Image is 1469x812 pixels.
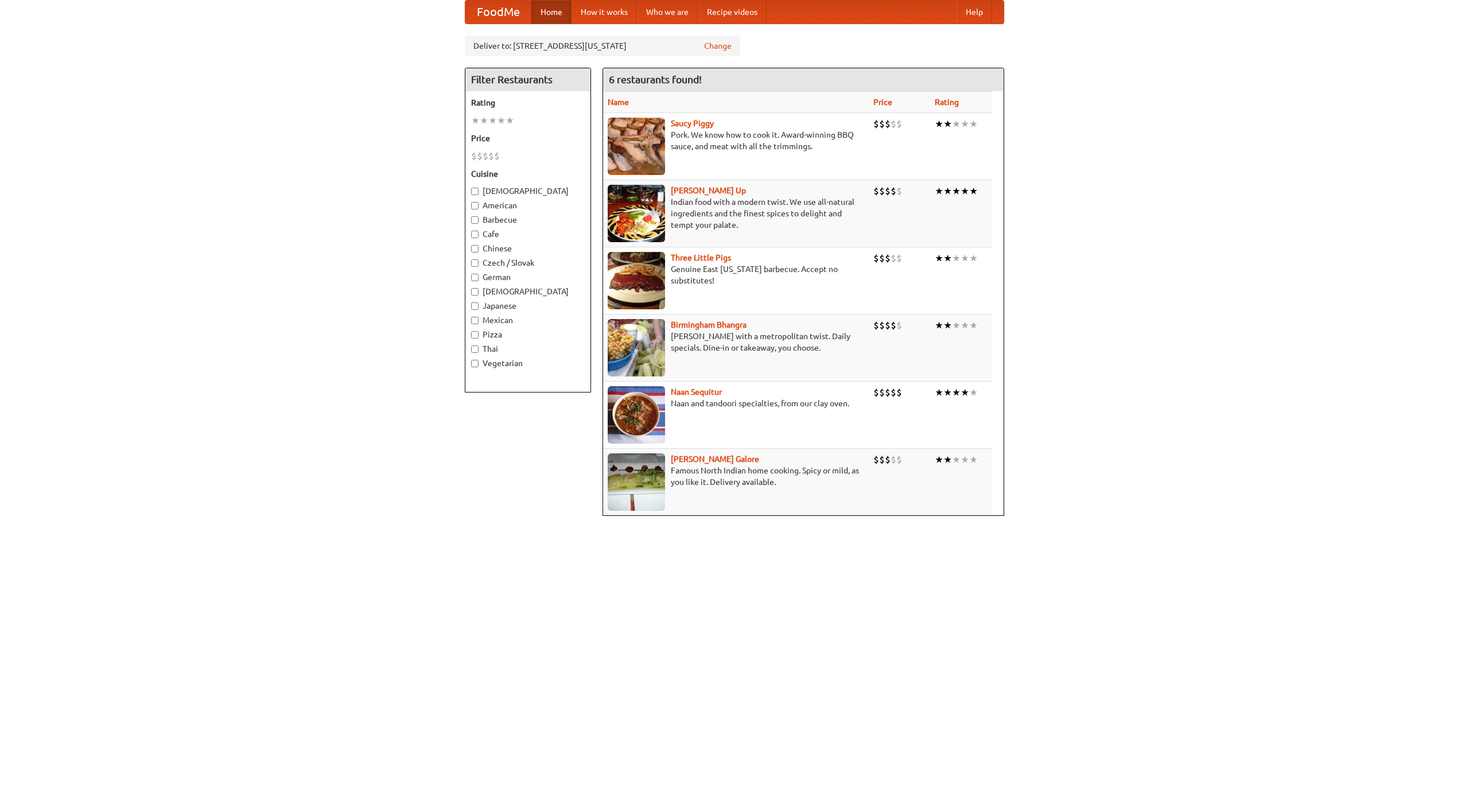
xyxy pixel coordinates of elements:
[497,114,506,127] li: ★
[873,185,879,197] li: $
[952,386,961,399] li: ★
[608,465,864,488] p: Famous North Indian home cooking. Spicy or mild, as you like it. Delivery available.
[935,118,943,130] li: ★
[465,68,590,91] h4: Filter Restaurants
[885,118,891,130] li: $
[471,286,585,297] label: [DEMOGRAPHIC_DATA]
[879,453,885,466] li: $
[896,252,902,265] li: $
[957,1,992,24] a: Help
[885,185,891,197] li: $
[471,358,585,369] label: Vegetarian
[608,98,629,107] a: Name
[471,245,479,252] input: Chinese
[471,188,479,195] input: [DEMOGRAPHIC_DATA]
[480,114,488,127] li: ★
[873,98,892,107] a: Price
[943,118,952,130] li: ★
[471,200,585,211] label: American
[891,252,896,265] li: $
[885,319,891,332] li: $
[873,453,879,466] li: $
[608,118,665,175] img: saucy.jpg
[488,114,497,127] li: ★
[891,453,896,466] li: $
[608,185,665,242] img: curryup.jpg
[885,453,891,466] li: $
[879,118,885,130] li: $
[471,185,585,197] label: [DEMOGRAPHIC_DATA]
[471,317,479,324] input: Mexican
[471,274,479,281] input: German
[471,259,479,267] input: Czech / Slovak
[896,453,902,466] li: $
[471,216,479,224] input: Barbecue
[935,319,943,332] li: ★
[471,243,585,254] label: Chinese
[943,453,952,466] li: ★
[969,319,978,332] li: ★
[471,314,585,326] label: Mexican
[952,319,961,332] li: ★
[671,320,747,329] a: Birmingham Bhangra
[891,185,896,197] li: $
[896,118,902,130] li: $
[969,185,978,197] li: ★
[465,1,531,24] a: FoodMe
[943,252,952,265] li: ★
[477,150,483,162] li: $
[471,97,585,108] h5: Rating
[608,331,864,353] p: [PERSON_NAME] with a metropolitan twist. Daily specials. Dine-in or takeaway, you choose.
[608,453,665,511] img: currygalore.jpg
[879,319,885,332] li: $
[935,98,959,107] a: Rating
[961,185,969,197] li: ★
[671,454,759,464] a: [PERSON_NAME] Galore
[952,453,961,466] li: ★
[471,331,479,339] input: Pizza
[935,252,943,265] li: ★
[891,386,896,399] li: $
[531,1,572,24] a: Home
[935,386,943,399] li: ★
[961,386,969,399] li: ★
[969,386,978,399] li: ★
[935,453,943,466] li: ★
[961,319,969,332] li: ★
[471,302,479,310] input: Japanese
[609,74,702,85] ng-pluralize: 6 restaurants found!
[969,118,978,130] li: ★
[506,114,514,127] li: ★
[471,257,585,269] label: Czech / Slovak
[879,185,885,197] li: $
[891,118,896,130] li: $
[704,40,732,52] a: Change
[952,118,961,130] li: ★
[943,386,952,399] li: ★
[961,118,969,130] li: ★
[943,185,952,197] li: ★
[879,252,885,265] li: $
[608,196,864,231] p: Indian food with a modern twist. We use all-natural ingredients and the finest spices to delight ...
[885,386,891,399] li: $
[873,386,879,399] li: $
[572,1,637,24] a: How it works
[671,186,746,195] a: [PERSON_NAME] Up
[471,150,477,162] li: $
[608,319,665,376] img: bhangra.jpg
[471,202,479,209] input: American
[471,360,479,367] input: Vegetarian
[471,345,479,353] input: Thai
[952,185,961,197] li: ★
[969,453,978,466] li: ★
[608,386,665,444] img: naansequitur.jpg
[471,300,585,312] label: Japanese
[637,1,698,24] a: Who we are
[471,168,585,180] h5: Cuisine
[671,119,714,128] a: Saucy Piggy
[608,263,864,286] p: Genuine East [US_STATE] barbecue. Accept no substitutes!
[943,319,952,332] li: ★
